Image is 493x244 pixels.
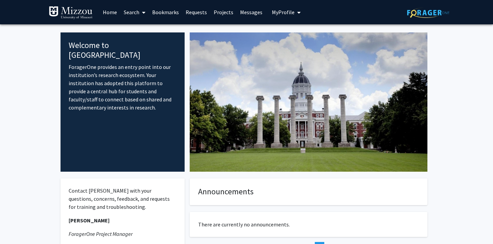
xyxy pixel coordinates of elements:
p: There are currently no announcements. [198,220,419,228]
a: Requests [182,0,210,24]
strong: [PERSON_NAME] [69,217,110,224]
img: ForagerOne Logo [407,7,449,18]
h4: Announcements [198,187,419,197]
iframe: Chat [5,214,29,239]
img: Cover Image [190,32,427,172]
a: Home [99,0,120,24]
p: Contact [PERSON_NAME] with your questions, concerns, feedback, and requests for training and trou... [69,187,177,211]
a: Bookmarks [149,0,182,24]
h4: Welcome to [GEOGRAPHIC_DATA] [69,41,177,60]
em: ForagerOne Project Manager [69,230,133,237]
a: Messages [237,0,266,24]
a: Search [120,0,149,24]
p: ForagerOne provides an entry point into our institution’s research ecosystem. Your institution ha... [69,63,177,112]
img: University of Missouri Logo [49,6,93,20]
a: Projects [210,0,237,24]
span: My Profile [272,9,295,16]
